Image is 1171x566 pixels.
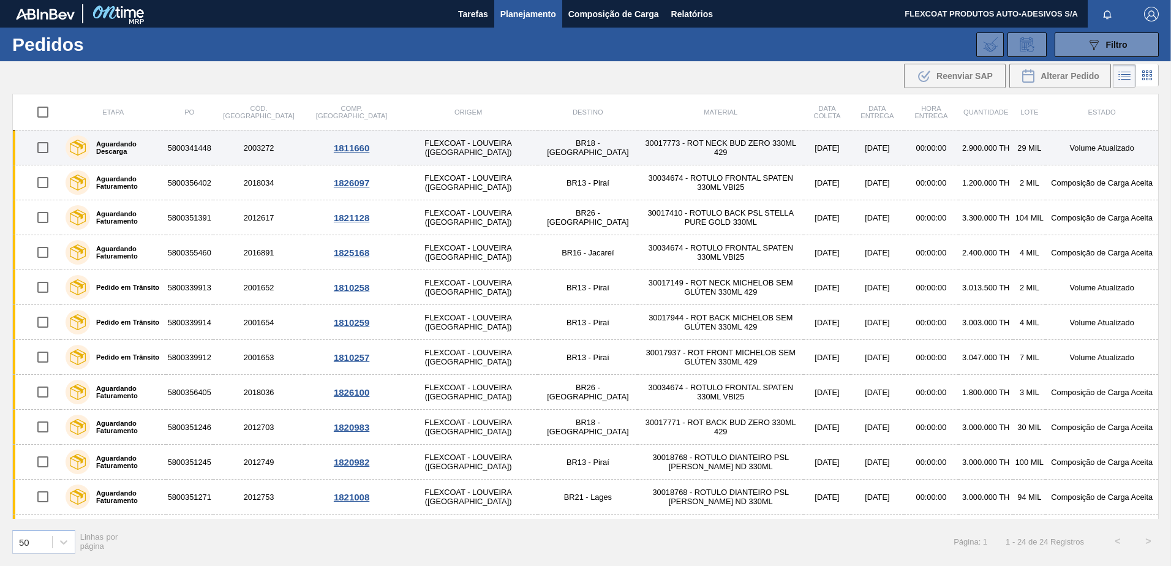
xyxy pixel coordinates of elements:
td: 5800351246 [166,410,213,445]
a: Aguardando Faturamento58003512462012703FLEXCOAT - LOUVEIRA ([GEOGRAPHIC_DATA])BR18 - [GEOGRAPHIC_... [13,410,1159,445]
div: 1820983 [306,422,397,432]
td: Composição de Carga Aceita [1045,515,1158,549]
td: [DATE] [851,305,904,340]
td: [DATE] [804,130,851,165]
td: 3.047.000 TH [958,340,1013,375]
td: [DATE] [804,445,851,480]
button: Filtro [1055,32,1159,57]
td: 5800351271 [166,480,213,515]
td: [DATE] [851,130,904,165]
button: Alterar Pedido [1009,64,1111,88]
span: Reenviar SAP [936,71,993,81]
td: 7 MIL [1013,340,1045,375]
td: [DATE] [851,480,904,515]
td: [DATE] [851,515,904,549]
td: [DATE] [851,375,904,410]
td: BR26 - [GEOGRAPHIC_DATA] [538,200,638,235]
td: 00:00:00 [904,445,958,480]
div: Visão em Cards [1136,64,1159,88]
td: [DATE] [804,375,851,410]
td: 30017937 - ROT FRONT MICHELOB SEM GLÚTEN 330ML 429 [638,340,804,375]
td: FLEXCOAT - LOUVEIRA ([GEOGRAPHIC_DATA]) [399,130,538,165]
td: Composição de Carga Aceita [1045,235,1158,270]
td: 2.400.000 TH [958,235,1013,270]
td: 30017773 - ROT NECK BUD ZERO 330ML 429 [638,130,804,165]
span: Planejamento [500,7,556,21]
td: [DATE] [851,200,904,235]
td: 5800351245 [166,445,213,480]
td: 5800341448 [166,130,213,165]
div: Visão em Lista [1113,64,1136,88]
span: Cód. [GEOGRAPHIC_DATA] [223,105,294,119]
td: 5800351391 [166,200,213,235]
td: 00:00:00 [904,270,958,305]
td: 2012703 [213,410,305,445]
button: Notificações [1088,6,1127,23]
td: Composição de Carga Aceita [1045,375,1158,410]
span: Estado [1088,108,1116,116]
label: Aguardando Descarga [90,140,161,155]
span: Comp. [GEOGRAPHIC_DATA] [316,105,387,119]
td: 100 MIL [1013,445,1045,480]
button: Reenviar SAP [904,64,1006,88]
a: Aguardando Faturamento58003564022018034FLEXCOAT - LOUVEIRA ([GEOGRAPHIC_DATA])BR13 - Piraí3003467... [13,165,1159,200]
a: Aguardando Faturamento58003513912012617FLEXCOAT - LOUVEIRA ([GEOGRAPHIC_DATA])BR26 - [GEOGRAPHIC_... [13,200,1159,235]
td: FLEXCOAT - LOUVEIRA ([GEOGRAPHIC_DATA]) [399,480,538,515]
label: Aguardando Faturamento [90,210,161,225]
td: 104 MIL [1013,515,1045,549]
div: 1811660 [306,143,397,153]
td: [DATE] [804,165,851,200]
td: 30017410 - ROTULO BACK PSL STELLA PURE GOLD 330ML [638,515,804,549]
td: [DATE] [851,235,904,270]
td: Volume Atualizado [1045,270,1158,305]
span: Quantidade [963,108,1008,116]
td: 5800351272 [166,515,213,549]
td: 2012718 [213,515,305,549]
span: Tarefas [458,7,488,21]
button: < [1102,526,1133,557]
div: 1825168 [306,247,397,258]
td: FLEXCOAT - LOUVEIRA ([GEOGRAPHIC_DATA]) [399,270,538,305]
td: 00:00:00 [904,515,958,549]
td: 2003272 [213,130,305,165]
td: 00:00:00 [904,200,958,235]
button: > [1133,526,1164,557]
img: Logout [1144,7,1159,21]
div: 1826097 [306,178,397,188]
a: Aguardando Faturamento58003512712012753FLEXCOAT - LOUVEIRA ([GEOGRAPHIC_DATA])BR21 - Lages3001876... [13,480,1159,515]
label: Aguardando Faturamento [90,175,161,190]
td: 5800339913 [166,270,213,305]
span: Linhas por página [80,532,118,551]
a: Aguardando Faturamento58003554602016891FLEXCOAT - LOUVEIRA ([GEOGRAPHIC_DATA])BR16 - Jacareí30034... [13,235,1159,270]
td: FLEXCOAT - LOUVEIRA ([GEOGRAPHIC_DATA]) [399,375,538,410]
td: 2 MIL [1013,270,1045,305]
td: 4 MIL [1013,235,1045,270]
td: FLEXCOAT - LOUVEIRA ([GEOGRAPHIC_DATA]) [399,200,538,235]
div: Solicitação de Revisão de Pedidos [1007,32,1047,57]
td: BR13 - Piraí [538,340,638,375]
div: 1810257 [306,352,397,363]
a: Pedido em Trânsito58003399122001653FLEXCOAT - LOUVEIRA ([GEOGRAPHIC_DATA])BR13 - Piraí30017937 - ... [13,340,1159,375]
span: Composição de Carga [568,7,659,21]
td: 30017410 - ROTULO BACK PSL STELLA PURE GOLD 330ML [638,200,804,235]
td: 3.000.000 TH [958,410,1013,445]
td: 4 MIL [1013,305,1045,340]
span: PO [184,108,194,116]
td: FLEXCOAT - LOUVEIRA ([GEOGRAPHIC_DATA]) [399,515,538,549]
td: [DATE] [851,270,904,305]
td: BR21 - Lages [538,515,638,549]
td: [DATE] [851,445,904,480]
td: 00:00:00 [904,130,958,165]
td: 2012749 [213,445,305,480]
td: Volume Atualizado [1045,340,1158,375]
span: Data entrega [860,105,894,119]
label: Aguardando Faturamento [90,455,161,469]
td: 00:00:00 [904,410,958,445]
td: 2012753 [213,480,305,515]
div: Importar Negociações dos Pedidos [976,32,1004,57]
td: Composição de Carga Aceita [1045,480,1158,515]
td: [DATE] [804,235,851,270]
span: Alterar Pedido [1041,71,1099,81]
div: 50 [19,537,29,547]
td: 3.300.000 TH [958,200,1013,235]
